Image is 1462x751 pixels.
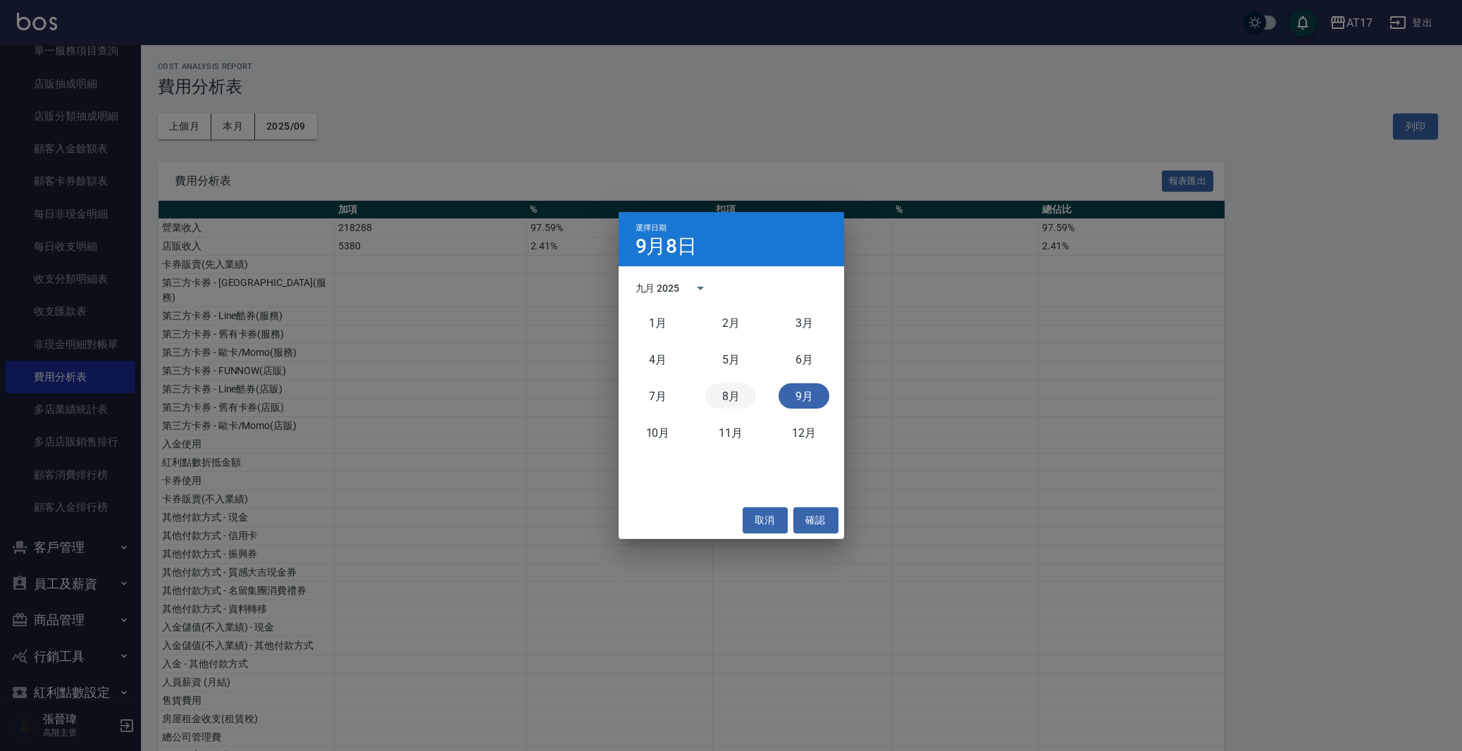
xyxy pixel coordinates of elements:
[793,507,838,533] button: 確認
[632,310,683,335] button: 一月
[779,310,829,335] button: 三月
[743,507,788,533] button: 取消
[779,347,829,372] button: 六月
[683,271,717,305] button: calendar view is open, switch to year view
[705,347,756,372] button: 五月
[779,420,829,445] button: 十二月
[779,383,829,409] button: 九月
[632,420,683,445] button: 十月
[705,383,756,409] button: 八月
[632,383,683,409] button: 七月
[636,238,698,255] h4: 9月8日
[705,420,756,445] button: 十一月
[632,347,683,372] button: 四月
[636,223,667,232] span: 選擇日期
[636,281,680,296] div: 九月 2025
[705,310,756,335] button: 二月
